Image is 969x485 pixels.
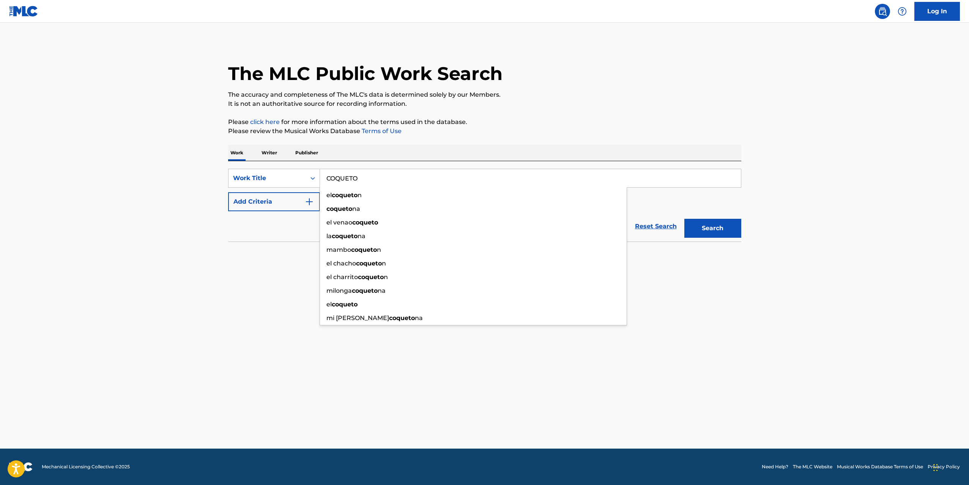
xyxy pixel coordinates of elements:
[384,273,388,281] span: n
[352,219,378,226] strong: coqueto
[762,463,788,470] a: Need Help?
[358,232,366,240] span: na
[382,260,386,267] span: n
[326,219,352,226] span: el venao
[332,232,358,240] strong: coqueto
[875,4,890,19] a: Public Search
[332,191,358,199] strong: coqueto
[233,174,301,183] div: Work Title
[415,314,423,322] span: na
[326,287,352,294] span: milonga
[389,314,415,322] strong: coqueto
[9,6,38,17] img: MLC Logo
[360,127,402,135] a: Terms of Use
[793,463,832,470] a: The MLC Website
[914,2,960,21] a: Log In
[326,191,332,199] span: el
[293,145,320,161] p: Publisher
[684,219,741,238] button: Search
[358,273,384,281] strong: coqueto
[228,127,741,136] p: Please review the Musical Works Database
[326,260,356,267] span: el chacho
[326,273,358,281] span: el charrito
[326,205,352,212] strong: coqueto
[352,287,378,294] strong: coqueto
[631,218,681,235] a: Reset Search
[928,463,960,470] a: Privacy Policy
[356,260,382,267] strong: coqueto
[898,7,907,16] img: help
[326,314,389,322] span: mi [PERSON_NAME]
[326,246,351,253] span: mambo
[378,287,386,294] span: na
[352,205,360,212] span: na
[42,463,130,470] span: Mechanical Licensing Collective © 2025
[326,232,332,240] span: la
[228,90,741,99] p: The accuracy and completeness of The MLC's data is determined solely by our Members.
[351,246,377,253] strong: coqueto
[228,99,741,108] p: It is not an authoritative source for recording information.
[228,192,320,211] button: Add Criteria
[377,246,381,253] span: n
[228,62,503,85] h1: The MLC Public Work Search
[878,7,887,16] img: search
[933,456,938,479] div: Drag
[837,463,923,470] a: Musical Works Database Terms of Use
[326,301,332,308] span: el
[305,197,314,206] img: 9d2ae6d4665cec9f34b9.svg
[332,301,358,308] strong: coqueto
[895,4,910,19] div: Help
[358,191,362,199] span: n
[259,145,279,161] p: Writer
[9,462,33,471] img: logo
[250,118,280,126] a: click here
[228,118,741,127] p: Please for more information about the terms used in the database.
[931,449,969,485] iframe: Chat Widget
[228,145,246,161] p: Work
[228,169,741,242] form: Search Form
